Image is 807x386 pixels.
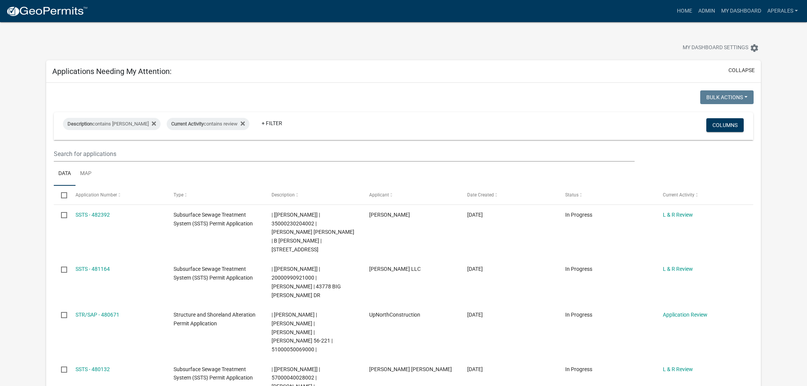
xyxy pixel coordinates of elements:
datatable-header-cell: Status [558,186,656,204]
a: Home [674,4,695,18]
button: collapse [728,66,755,74]
span: Subsurface Sewage Treatment System (SSTS) Permit Application [174,212,253,227]
h5: Applications Needing My Attention: [52,67,172,76]
span: | [Andrea Perales] | 20000990921000 | CHRIS BEACH | 43778 BIG MCDONALD DR [272,266,341,298]
span: Status [565,192,579,198]
a: SSTS - 480132 [76,366,110,372]
span: In Progress [565,312,592,318]
datatable-header-cell: Current Activity [656,186,754,204]
a: L & R Review [663,266,693,272]
span: 09/17/2025 [467,366,483,372]
span: Description [272,192,295,198]
a: Map [76,162,96,186]
span: Application Number [76,192,117,198]
span: My Dashboard Settings [683,43,748,53]
button: Columns [706,118,744,132]
div: contains [PERSON_NAME] [63,118,161,130]
span: 09/19/2025 [467,266,483,272]
a: SSTS - 481164 [76,266,110,272]
i: settings [750,43,759,53]
span: Applicant [369,192,389,198]
a: My Dashboard [718,4,764,18]
datatable-header-cell: Date Created [460,186,558,204]
span: | [Andrea Perales] | 35000230204002 | SHELBY J MCCLAFLIN COOPER | B COOPER | 50848 LEAF RIVER RD [272,212,354,253]
span: Peter Ross Johnson [369,366,452,372]
a: Application Review [663,312,707,318]
button: Bulk Actions [700,90,754,104]
div: contains review [167,118,249,130]
a: L & R Review [663,366,693,372]
span: Subsurface Sewage Treatment System (SSTS) Permit Application [174,266,253,281]
span: Current Activity [663,192,694,198]
span: 09/22/2025 [467,212,483,218]
span: Scott M Ellingson [369,212,410,218]
span: Current Activity [171,121,204,127]
span: Description [68,121,92,127]
input: Search for applications [54,146,635,162]
span: UpNorthConstruction [369,312,420,318]
span: Structure and Shoreland Alteration Permit Application [174,312,256,326]
a: L & R Review [663,212,693,218]
datatable-header-cell: Description [264,186,362,204]
span: In Progress [565,366,592,372]
span: Roisum LLC [369,266,421,272]
a: aperales [764,4,801,18]
datatable-header-cell: Type [166,186,264,204]
datatable-header-cell: Applicant [362,186,460,204]
datatable-header-cell: Select [54,186,68,204]
datatable-header-cell: Application Number [68,186,166,204]
a: STR/SAP - 480671 [76,312,119,318]
a: Data [54,162,76,186]
button: My Dashboard Settingssettings [677,40,765,55]
span: 09/18/2025 [467,312,483,318]
span: | Andrea Perales | STEVEN J HANSON | TAMMY J HANSON | Schuster 56-221 | 51000050069000 | [272,312,333,352]
a: SSTS - 482392 [76,212,110,218]
span: In Progress [565,212,592,218]
span: Type [174,192,183,198]
span: In Progress [565,266,592,272]
a: + Filter [256,116,288,130]
span: Date Created [467,192,494,198]
span: Subsurface Sewage Treatment System (SSTS) Permit Application [174,366,253,381]
a: Admin [695,4,718,18]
